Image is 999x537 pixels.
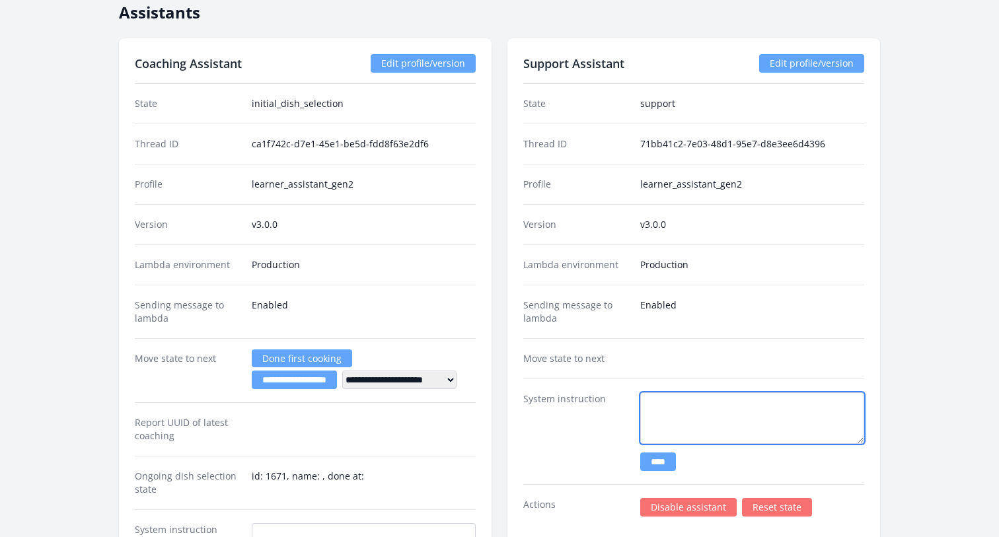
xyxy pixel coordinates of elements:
dt: State [523,97,630,110]
dt: Sending message to lambda [135,299,241,325]
dt: Lambda environment [135,258,241,271]
dt: Move state to next [135,352,241,389]
dd: id: 1671, name: , done at: [252,470,476,496]
dt: Version [135,218,241,231]
dd: support [640,97,864,110]
dt: Move state to next [523,352,630,365]
a: Reset state [742,498,812,517]
dt: Lambda environment [523,258,630,271]
dd: Production [252,258,476,271]
dd: Production [640,258,864,271]
dt: Report UUID of latest coaching [135,416,241,443]
dd: learner_assistant_gen2 [252,178,476,191]
dd: Enabled [640,299,864,325]
dt: Profile [523,178,630,191]
a: Edit profile/version [759,54,864,73]
h2: Coaching Assistant [135,54,242,73]
dt: State [135,97,241,110]
dd: initial_dish_selection [252,97,476,110]
dt: Sending message to lambda [523,299,630,325]
a: Disable assistant [640,498,737,517]
dt: Ongoing dish selection state [135,470,241,496]
a: Done first cooking [252,349,352,367]
dd: learner_assistant_gen2 [640,178,864,191]
h2: Support Assistant [523,54,624,73]
dt: System instruction [523,392,630,471]
dd: v3.0.0 [252,218,476,231]
a: Edit profile/version [371,54,476,73]
dt: Profile [135,178,241,191]
dt: Thread ID [135,137,241,151]
dd: 71bb41c2-7e03-48d1-95e7-d8e3ee6d4396 [640,137,864,151]
dd: v3.0.0 [640,218,864,231]
dd: ca1f742c-d7e1-45e1-be5d-fdd8f63e2df6 [252,137,476,151]
dd: Enabled [252,299,476,325]
dt: Actions [523,498,630,517]
dt: Thread ID [523,137,630,151]
dt: Version [523,218,630,231]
